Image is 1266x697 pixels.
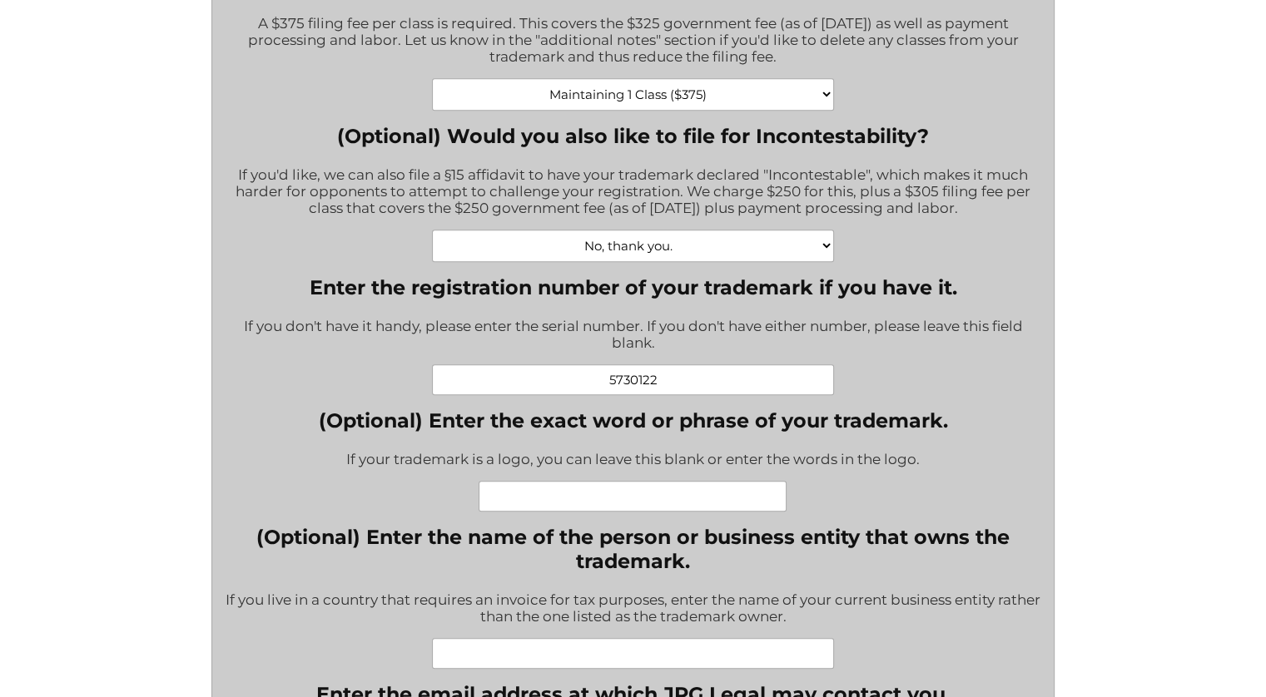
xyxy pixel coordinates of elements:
[225,581,1041,638] div: If you live in a country that requires an invoice for tax purposes, enter the name of your curren...
[225,156,1041,230] div: If you'd like, we can also file a §15 affidavit to have your trademark declared "Incontestable", ...
[225,275,1041,299] label: Enter the registration number of your trademark if you have it.
[225,124,1041,148] label: (Optional) Would you also like to file for Incontestability?
[225,525,1041,573] label: (Optional) Enter the name of the person or business entity that owns the trademark.
[225,4,1041,78] div: A $375 filing fee per class is required. This covers the $325 government fee (as of [DATE]) as we...
[318,408,947,433] label: (Optional) Enter the exact word or phrase of your trademark.
[318,440,947,481] div: If your trademark is a logo, you can leave this blank or enter the words in the logo.
[225,307,1041,364] div: If you don't have it handy, please enter the serial number. If you don't have either number, plea...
